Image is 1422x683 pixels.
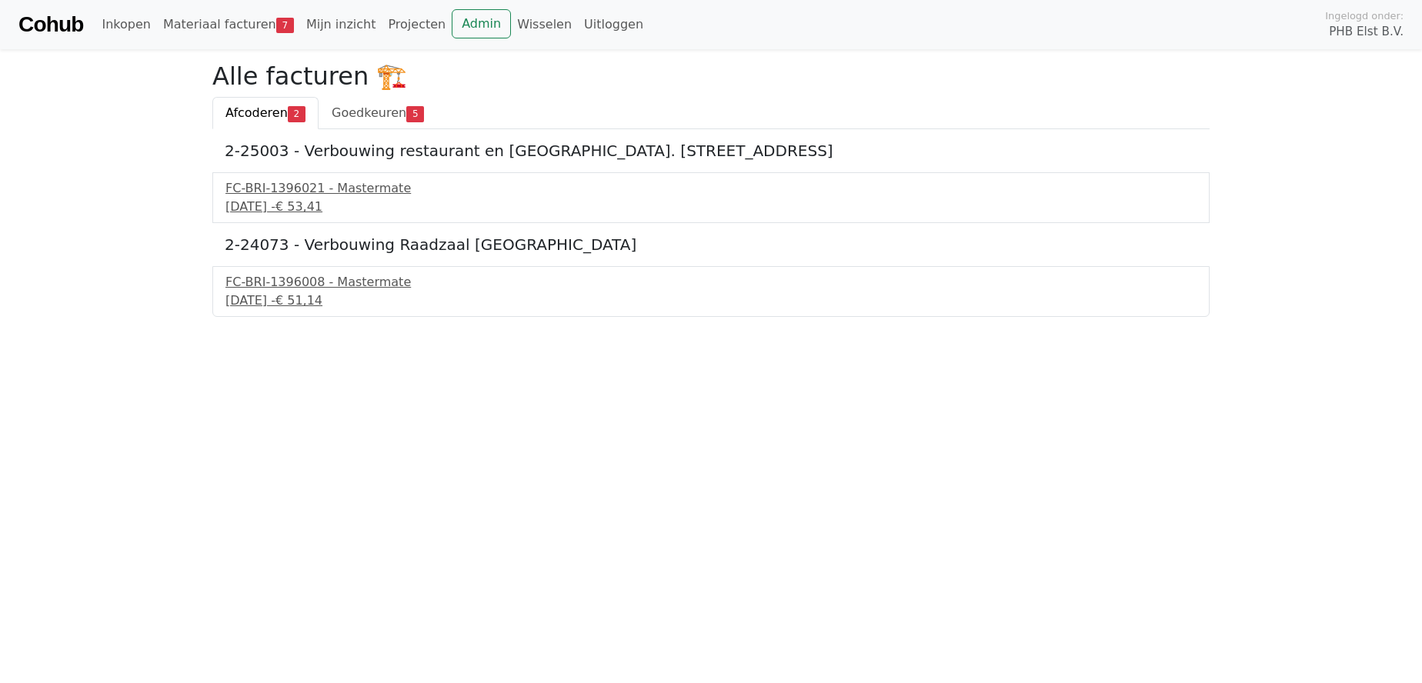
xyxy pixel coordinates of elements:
a: Materiaal facturen7 [157,9,300,40]
a: Afcoderen2 [212,97,319,129]
span: € 51,14 [275,293,322,308]
div: [DATE] - [225,292,1197,310]
a: Cohub [18,6,83,43]
div: FC-BRI-1396021 - Mastermate [225,179,1197,198]
a: FC-BRI-1396008 - Mastermate[DATE] -€ 51,14 [225,273,1197,310]
a: Projecten [382,9,452,40]
a: Wisselen [511,9,578,40]
a: Inkopen [95,9,156,40]
a: FC-BRI-1396021 - Mastermate[DATE] -€ 53,41 [225,179,1197,216]
h5: 2-24073 - Verbouwing Raadzaal [GEOGRAPHIC_DATA] [225,235,1197,254]
span: € 53,41 [275,199,322,214]
h2: Alle facturen 🏗️ [212,62,1210,91]
span: Goedkeuren [332,105,406,120]
span: PHB Elst B.V. [1329,23,1404,41]
a: Goedkeuren5 [319,97,437,129]
span: 5 [406,106,424,122]
h5: 2-25003 - Verbouwing restaurant en [GEOGRAPHIC_DATA]. [STREET_ADDRESS] [225,142,1197,160]
div: [DATE] - [225,198,1197,216]
a: Mijn inzicht [300,9,382,40]
a: Admin [452,9,511,38]
span: 2 [288,106,305,122]
a: Uitloggen [578,9,649,40]
span: Ingelogd onder: [1325,8,1404,23]
div: FC-BRI-1396008 - Mastermate [225,273,1197,292]
span: Afcoderen [225,105,288,120]
span: 7 [276,18,294,33]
